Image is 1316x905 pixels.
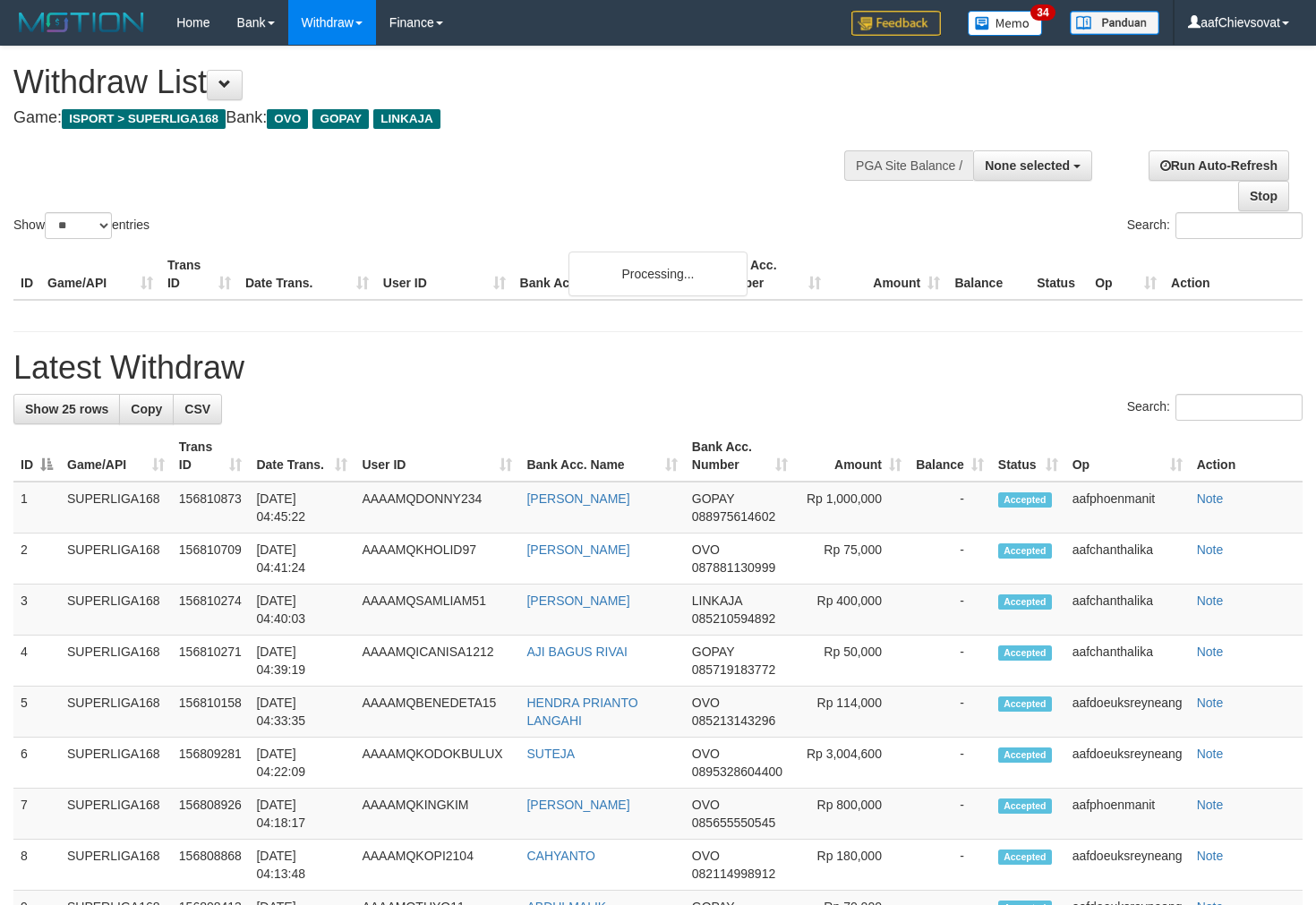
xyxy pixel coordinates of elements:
[692,867,775,881] span: Copy 082114998912 to clipboard
[249,534,355,585] td: [DATE] 04:41:24
[1197,696,1224,710] a: Note
[1065,738,1190,789] td: aafdoeuksreyneang
[526,593,629,608] a: [PERSON_NAME]
[692,764,782,779] span: Copy 0895328604400 to clipboard
[998,850,1052,865] span: Accepted
[526,491,629,506] a: [PERSON_NAME]
[998,645,1052,661] span: Accepted
[172,738,250,789] td: 156809281
[60,738,172,789] td: SUPERLIGA168
[1065,636,1190,687] td: aafchanthalika
[998,798,1052,814] span: Accepted
[1127,394,1303,421] label: Search:
[13,636,60,687] td: 4
[376,249,513,300] th: User ID
[909,789,991,840] td: -
[998,543,1052,559] span: Accepted
[355,585,519,636] td: AAAAMQSAMLIAM51
[795,585,909,636] td: Rp 400,000
[60,789,172,840] td: SUPERLIGA168
[828,249,947,300] th: Amount
[692,696,720,710] span: OVO
[1175,212,1303,239] input: Search:
[60,534,172,585] td: SUPERLIGA168
[1197,747,1224,761] a: Note
[685,431,795,482] th: Bank Acc. Number: activate to sort column ascending
[998,594,1052,610] span: Accepted
[62,109,226,129] span: ISPORT > SUPERLIGA168
[13,350,1303,386] h1: Latest Withdraw
[1197,645,1224,659] a: Note
[172,431,250,482] th: Trans ID: activate to sort column ascending
[526,849,595,863] a: CAHYANTO
[795,840,909,891] td: Rp 180,000
[795,482,909,534] td: Rp 1,000,000
[1238,181,1289,211] a: Stop
[355,482,519,534] td: AAAAMQDONNY234
[373,109,440,129] span: LINKAJA
[13,64,859,100] h1: Withdraw List
[1030,249,1088,300] th: Status
[249,789,355,840] td: [DATE] 04:18:17
[692,662,775,677] span: Copy 085719183772 to clipboard
[172,789,250,840] td: 156808926
[60,431,172,482] th: Game/API: activate to sort column ascending
[795,636,909,687] td: Rp 50,000
[795,534,909,585] td: Rp 75,000
[1197,593,1224,608] a: Note
[991,431,1065,482] th: Status: activate to sort column ascending
[1070,11,1159,35] img: panduan.png
[844,150,973,181] div: PGA Site Balance /
[355,636,519,687] td: AAAAMQICANISA1212
[1065,585,1190,636] td: aafchanthalika
[13,585,60,636] td: 3
[909,687,991,738] td: -
[1164,249,1303,300] th: Action
[172,840,250,891] td: 156808868
[519,431,684,482] th: Bank Acc. Name: activate to sort column ascending
[985,158,1070,173] span: None selected
[1088,249,1164,300] th: Op
[526,798,629,812] a: [PERSON_NAME]
[40,249,160,300] th: Game/API
[13,212,150,239] label: Show entries
[249,840,355,891] td: [DATE] 04:13:48
[1065,687,1190,738] td: aafdoeuksreyneang
[184,402,210,416] span: CSV
[1190,431,1303,482] th: Action
[513,249,710,300] th: Bank Acc. Name
[692,560,775,575] span: Copy 087881130999 to clipboard
[947,249,1030,300] th: Balance
[13,109,859,127] h4: Game: Bank:
[998,492,1052,508] span: Accepted
[692,611,775,626] span: Copy 085210594892 to clipboard
[60,636,172,687] td: SUPERLIGA168
[267,109,308,129] span: OVO
[312,109,369,129] span: GOPAY
[1197,491,1224,506] a: Note
[13,249,40,300] th: ID
[173,394,222,424] a: CSV
[13,534,60,585] td: 2
[172,482,250,534] td: 156810873
[1127,212,1303,239] label: Search:
[249,738,355,789] td: [DATE] 04:22:09
[60,482,172,534] td: SUPERLIGA168
[692,849,720,863] span: OVO
[249,687,355,738] td: [DATE] 04:33:35
[692,491,734,506] span: GOPAY
[13,738,60,789] td: 6
[172,534,250,585] td: 156810709
[13,394,120,424] a: Show 25 rows
[692,542,720,557] span: OVO
[692,798,720,812] span: OVO
[973,150,1092,181] button: None selected
[692,713,775,728] span: Copy 085213143296 to clipboard
[172,687,250,738] td: 156810158
[1175,394,1303,421] input: Search:
[998,696,1052,712] span: Accepted
[1065,482,1190,534] td: aafphoenmanit
[909,431,991,482] th: Balance: activate to sort column ascending
[692,593,742,608] span: LINKAJA
[160,249,238,300] th: Trans ID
